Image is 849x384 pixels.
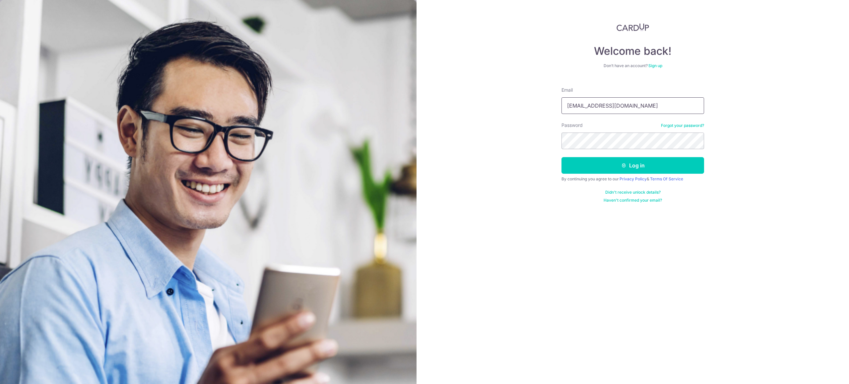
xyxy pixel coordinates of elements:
a: Terms Of Service [650,176,683,181]
img: CardUp Logo [617,23,649,31]
div: Don’t have an account? [561,63,704,68]
h4: Welcome back! [561,45,704,58]
input: Enter your Email [561,97,704,114]
a: Haven't confirmed your email? [604,198,662,203]
div: By continuing you agree to our & [561,176,704,182]
a: Sign up [648,63,662,68]
label: Email [561,87,573,93]
button: Log in [561,157,704,174]
a: Privacy Policy [620,176,647,181]
a: Didn't receive unlock details? [605,190,661,195]
label: Password [561,122,583,129]
a: Forgot your password? [661,123,704,128]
